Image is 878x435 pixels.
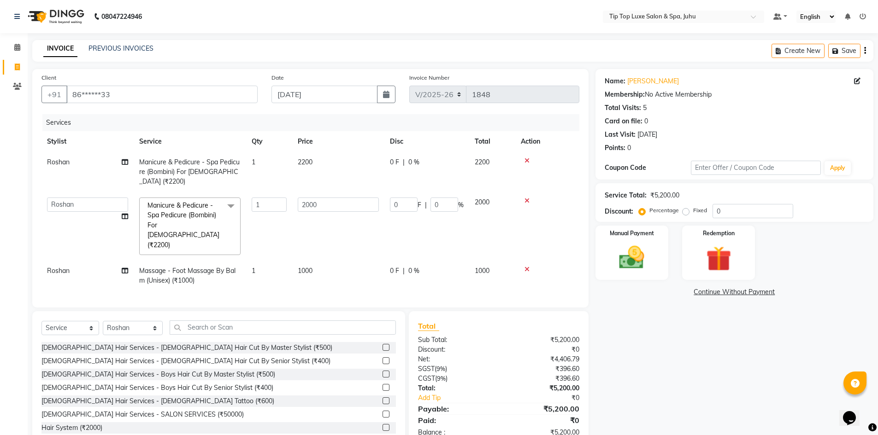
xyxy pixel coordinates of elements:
span: F [418,200,421,210]
a: x [170,241,174,249]
span: Roshan [47,158,70,166]
div: ₹0 [499,345,586,354]
th: Action [515,131,579,152]
th: Stylist [41,131,134,152]
div: Total: [411,383,499,393]
label: Client [41,74,56,82]
a: Add Tip [411,393,513,403]
div: 0 [627,143,631,153]
div: ₹396.60 [499,364,586,374]
img: _cash.svg [611,243,652,272]
button: +91 [41,86,67,103]
span: | [403,157,405,167]
div: ₹5,200.00 [499,403,586,414]
span: 9% [437,375,446,382]
label: Fixed [693,206,707,215]
div: ₹0 [499,415,586,426]
div: Discount: [411,345,499,354]
div: ( ) [411,374,499,383]
span: 2200 [475,158,489,166]
a: [PERSON_NAME] [627,76,679,86]
div: ₹0 [513,393,586,403]
input: Search or Scan [170,320,396,335]
span: 2200 [298,158,312,166]
button: Apply [825,161,851,175]
div: Coupon Code [605,163,691,173]
span: 1000 [298,267,312,275]
div: Membership: [605,90,645,99]
span: 9% [436,365,445,372]
label: Percentage [649,206,679,215]
span: 0 F [390,266,399,276]
span: 2000 [475,198,489,206]
th: Disc [384,131,469,152]
input: Enter Offer / Coupon Code [691,161,821,175]
label: Invoice Number [409,74,449,82]
a: Continue Without Payment [597,287,872,297]
div: [DATE] [637,130,657,139]
span: Total [418,321,439,331]
th: Service [134,131,246,152]
label: Date [271,74,284,82]
div: Paid: [411,415,499,426]
div: Discount: [605,207,633,216]
span: 1000 [475,267,489,275]
div: Sub Total: [411,335,499,345]
img: _gift.svg [698,243,739,274]
th: Total [469,131,515,152]
button: Create New [772,44,825,58]
div: No Active Membership [605,90,864,99]
button: Save [828,44,860,58]
a: PREVIOUS INVOICES [88,44,153,52]
div: ( ) [411,364,499,374]
span: SGST [418,365,435,373]
iframe: chat widget [839,398,869,426]
div: 5 [643,103,647,113]
div: [DEMOGRAPHIC_DATA] Hair Services - [DEMOGRAPHIC_DATA] Hair Cut By Senior Stylist (₹400) [41,356,330,366]
span: | [425,200,427,210]
div: [DEMOGRAPHIC_DATA] Hair Services - SALON SERVICES (₹50000) [41,410,244,419]
span: 0 % [408,266,419,276]
div: Last Visit: [605,130,636,139]
div: [DEMOGRAPHIC_DATA] Hair Services - [DEMOGRAPHIC_DATA] Hair Cut By Master Stylist (₹500) [41,343,332,353]
div: Name: [605,76,625,86]
span: Massage - Foot Massage By Balm (Unisex) (₹1000) [139,267,236,284]
span: 1 [252,267,255,275]
b: 08047224946 [101,4,142,29]
span: CGST [418,374,435,383]
div: ₹4,406.79 [499,354,586,364]
div: [DEMOGRAPHIC_DATA] Hair Services - Boys Hair Cut By Master Stylist (₹500) [41,370,275,379]
img: logo [24,4,87,29]
span: 0 F [390,157,399,167]
div: Card on file: [605,116,642,126]
span: % [458,200,464,210]
span: Manicure & Pedicure - Spa Pedicure (Bombini) For [DEMOGRAPHIC_DATA] (₹2200) [147,201,219,249]
div: Services [42,114,586,131]
div: 0 [644,116,648,126]
span: 0 % [408,157,419,167]
div: ₹396.60 [499,374,586,383]
div: Total Visits: [605,103,641,113]
div: Net: [411,354,499,364]
div: ₹5,200.00 [650,191,679,200]
input: Search by Name/Mobile/Email/Code [66,86,258,103]
th: Qty [246,131,292,152]
div: [DEMOGRAPHIC_DATA] Hair Services - [DEMOGRAPHIC_DATA] Tattoo (₹600) [41,396,274,406]
div: Payable: [411,403,499,414]
span: Roshan [47,267,70,275]
div: ₹5,200.00 [499,383,586,393]
label: Redemption [703,229,735,238]
div: ₹5,200.00 [499,335,586,345]
th: Price [292,131,384,152]
span: 1 [252,158,255,166]
div: Points: [605,143,625,153]
span: | [403,266,405,276]
a: INVOICE [43,41,77,57]
label: Manual Payment [610,229,654,238]
span: Manicure & Pedicure - Spa Pedicure (Bombini) For [DEMOGRAPHIC_DATA] (₹2200) [139,158,240,186]
div: Hair System (₹2000) [41,423,102,433]
div: [DEMOGRAPHIC_DATA] Hair Services - Boys Hair Cut By Senior Stylist (₹400) [41,383,273,393]
div: Service Total: [605,191,647,200]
